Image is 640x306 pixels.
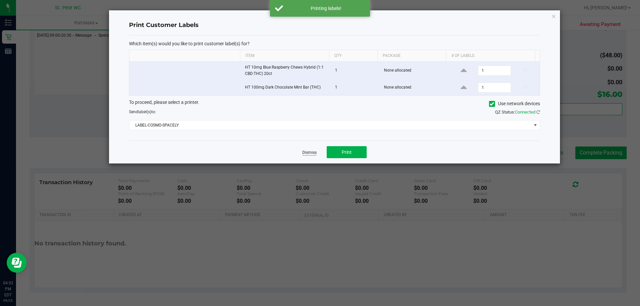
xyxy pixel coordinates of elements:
[240,50,329,62] th: Item
[129,110,156,114] span: Send to:
[241,80,331,95] td: HT 100mg Dark Chocolate Mint Bar (THC)
[7,253,27,273] iframe: Resource center
[302,150,317,155] a: Dismiss
[138,110,151,114] span: label(s)
[489,100,540,107] label: Use network devices
[124,99,545,109] div: To proceed, please select a printer.
[241,62,331,80] td: HT 10mg Blue Raspberry Chews Hybrid (1:1 CBD:THC) 20ct
[329,50,377,62] th: Qty
[380,80,450,95] td: None allocated
[129,21,540,30] h4: Print Customer Labels
[331,62,380,80] td: 1
[327,146,367,158] button: Print
[515,110,535,115] span: Connected
[380,62,450,80] td: None allocated
[287,5,365,12] div: Printing labels!
[495,110,540,115] span: QZ Status:
[331,80,380,95] td: 1
[342,150,352,155] span: Print
[377,50,446,62] th: Package
[129,121,531,130] span: LABEL-COSMO-SPACELY
[129,41,540,47] p: Which item(s) would you like to print customer label(s) for?
[446,50,535,62] th: # of labels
